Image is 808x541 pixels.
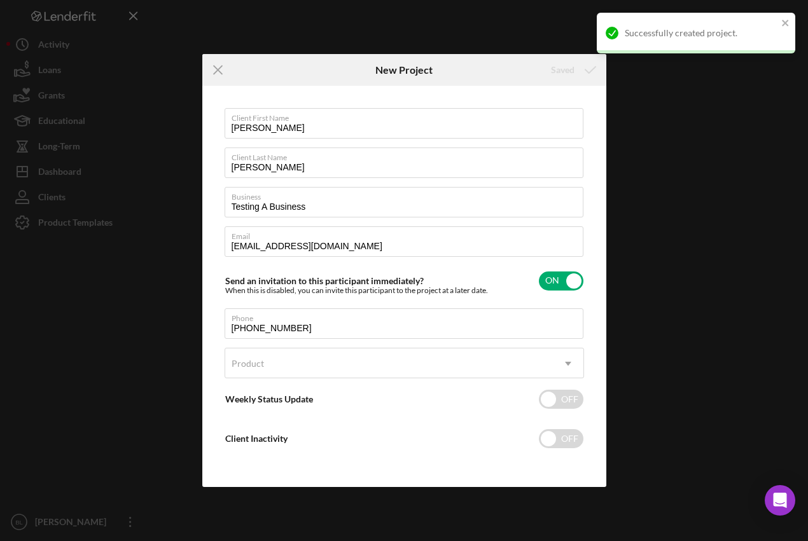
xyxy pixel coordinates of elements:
div: Successfully created project. [625,28,777,38]
h6: New Project [375,64,433,76]
label: Email [232,227,583,241]
label: Client Inactivity [225,433,288,444]
button: Saved [538,57,606,83]
label: Send an invitation to this participant immediately? [225,275,424,286]
label: Client Last Name [232,148,583,162]
label: Client First Name [232,109,583,123]
div: When this is disabled, you can invite this participant to the project at a later date. [225,286,488,295]
div: Open Intercom Messenger [765,485,795,516]
div: Saved [551,57,575,83]
label: Weekly Status Update [225,394,313,404]
div: Product [232,359,264,369]
label: Phone [232,309,583,323]
button: close [781,18,790,30]
label: Business [232,188,583,202]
